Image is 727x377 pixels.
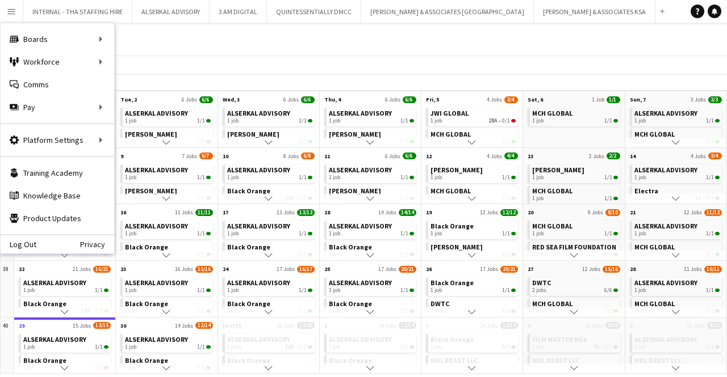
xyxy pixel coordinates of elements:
[329,221,414,237] a: ALSERKAL ADVISORY1 job1/1
[532,334,617,350] a: FILM MASTER MEA1 job5A•0/1
[634,164,720,181] a: ALSERKAL ADVISORY1 job1/1
[73,265,91,273] span: 21 Jobs
[502,287,510,294] span: 1/1
[227,187,270,195] span: Black Orange
[299,287,307,294] span: 1/1
[613,197,618,200] span: 1/1
[431,334,516,350] a: Black Orange1 job0/1
[23,278,86,287] span: ALSERKAL ADVISORY
[480,209,498,216] span: 12 Jobs
[500,209,518,216] span: 12/12
[410,176,414,179] span: 1/1
[634,334,720,350] a: ALSERKAL ADVISORY1 job1/1
[431,344,442,350] span: 1 job
[715,232,720,235] span: 1/1
[125,130,177,138] span: JACK MORTON
[125,278,188,287] span: ALSERKAL ADVISORY
[299,117,307,124] span: 1/1
[199,96,213,103] span: 6/6
[199,153,213,159] span: 6/7
[324,153,330,160] span: 11
[604,117,612,124] span: 1/1
[532,174,544,181] span: 1 job
[431,129,516,145] a: MCH GLOBAL1 job1/1
[378,209,396,216] span: 14 Jobs
[502,117,510,124] span: 0/1
[197,344,205,350] span: 1/1
[227,109,290,117] span: ALSERKAL ADVISORY
[197,174,205,181] span: 1/1
[511,176,516,179] span: 1/1
[267,1,361,23] button: QUINTESSENTIALLY DMCC
[210,1,267,23] button: 3 AM DIGITAL
[431,335,474,344] span: Black Orange
[125,277,210,294] a: ALSERKAL ADVISORY1 job1/1
[400,174,408,181] span: 1/1
[283,153,299,160] span: 8 Jobs
[528,265,533,273] span: 27
[206,232,211,235] span: 1/1
[227,344,241,350] span: 2 jobs
[329,174,340,181] span: 1 job
[301,153,315,159] span: 6/8
[329,129,414,145] a: [PERSON_NAME]1 job1/1
[125,166,188,174] span: ALSERKAL ADVISORY
[532,221,617,237] a: MCH GLOBAL1 job1/1
[634,298,720,315] a: MCH GLOBAL1 job1/1
[227,299,270,308] span: Black Orange
[227,356,270,365] span: Black Orange
[329,185,414,202] a: [PERSON_NAME]1 job1/1
[95,344,103,350] span: 1/1
[487,153,502,160] span: 4 Jobs
[299,344,307,350] span: 1/2
[532,117,544,124] span: 1 job
[634,344,646,350] span: 1 job
[431,174,442,181] span: 1 job
[431,164,516,181] a: [PERSON_NAME]1 job1/1
[634,109,697,117] span: ALSERKAL ADVISORY
[385,96,400,103] span: 6 Jobs
[528,209,533,216] span: 20
[502,230,510,237] span: 1/1
[1,96,114,118] div: Pay
[634,287,646,294] span: 1 job
[329,335,392,344] span: ALSERKAL ADVISORY
[588,209,603,216] span: 9 Jobs
[410,232,414,235] span: 1/1
[431,108,516,124] a: JWI GLOBAL1 job28A•0/1
[426,96,439,103] span: Fri, 5
[532,109,573,117] span: MCH GLOBAL
[706,174,714,181] span: 1/1
[706,344,714,350] span: 1/1
[431,117,516,124] div: •
[329,164,414,181] a: ALSERKAL ADVISORY1 job1/1
[532,355,617,371] a: MDL BEAST LLC1 job1/1
[277,265,295,273] span: 17 Jobs
[532,335,587,344] span: FILM MASTER MEA
[1,184,114,207] a: Knowledge Base
[227,298,312,315] a: Black Orange1 job1/1
[227,355,312,371] a: Black Orange1 job0/1
[532,164,617,181] a: [PERSON_NAME]1 job1/1
[23,1,132,23] button: INTERNAL - THA STAFFING HIRE
[634,278,697,287] span: ALSERKAL ADVISORY
[227,242,312,258] a: Black Orange1 job1/1
[691,153,706,160] span: 4 Jobs
[604,174,612,181] span: 1/1
[532,195,544,202] span: 1 job
[634,277,720,294] a: ALSERKAL ADVISORY1 job1/1
[1,73,114,96] a: Comms
[634,356,682,365] span: MDL BEAST LLC
[528,96,543,103] span: Sat, 6
[431,287,442,294] span: 1 job
[715,176,720,179] span: 1/1
[532,344,544,350] span: 1 job
[329,356,372,365] span: Black Orange
[227,185,312,202] a: Black Orange2 jobs70A•0/2
[329,130,381,138] span: JACK MORTON
[634,166,697,174] span: ALSERKAL ADVISORY
[223,153,228,160] span: 10
[125,334,210,350] a: ALSERKAL ADVISORY1 job1/1
[329,117,340,124] span: 1 job
[630,96,646,103] span: Sun, 7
